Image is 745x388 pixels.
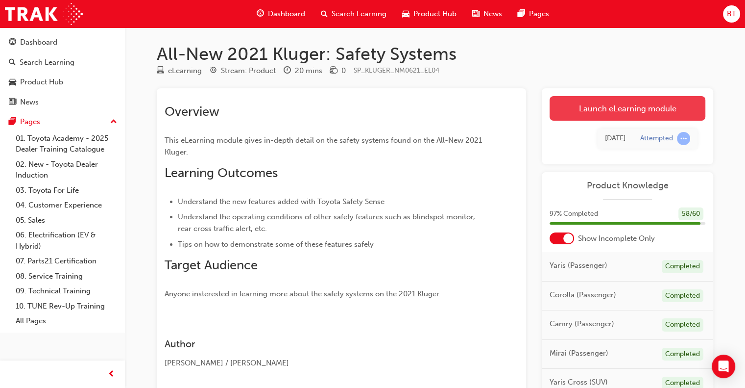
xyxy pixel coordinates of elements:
[20,97,39,108] div: News
[165,104,219,119] span: Overview
[257,8,264,20] span: guage-icon
[284,67,291,76] span: clock-icon
[550,180,705,191] a: Product Knowledge
[4,93,121,111] a: News
[268,8,305,20] span: Dashboard
[662,260,703,273] div: Completed
[510,4,557,24] a: pages-iconPages
[157,43,713,65] h1: All-New 2021 Kluger: Safety Systems
[157,65,202,77] div: Type
[413,8,457,20] span: Product Hub
[483,8,502,20] span: News
[9,58,16,67] span: search-icon
[313,4,394,24] a: search-iconSearch Learning
[20,77,63,88] div: Product Hub
[677,132,690,145] span: learningRecordVerb_ATTEMPT-icon
[330,65,346,77] div: Price
[178,197,385,206] span: Understand the new features added with Toyota Safety Sense
[550,96,705,121] a: Launch eLearning module
[12,284,121,299] a: 09. Technical Training
[578,233,655,244] span: Show Incomplete Only
[295,65,322,77] div: 20 mins
[4,113,121,131] button: Pages
[157,67,164,76] span: learningResourceType_ELEARNING-icon
[727,8,736,20] span: BT
[12,213,121,228] a: 05. Sales
[20,57,74,68] div: Search Learning
[712,355,735,378] div: Open Intercom Messenger
[394,4,464,24] a: car-iconProduct Hub
[110,116,117,129] span: up-icon
[20,37,57,48] div: Dashboard
[550,289,616,301] span: Corolla (Passenger)
[464,4,510,24] a: news-iconNews
[12,157,121,183] a: 02. New - Toyota Dealer Induction
[472,8,480,20] span: news-icon
[321,8,328,20] span: search-icon
[168,65,202,77] div: eLearning
[165,289,441,298] span: Anyone insterested in learning more about the safety systems on the 2021 Kluger.
[9,98,16,107] span: news-icon
[284,65,322,77] div: Duration
[9,78,16,87] span: car-icon
[605,133,625,144] div: Fri Sep 05 2025 12:46:24 GMT+0930 (Australian Central Standard Time)
[12,228,121,254] a: 06. Electrification (EV & Hybrid)
[662,348,703,361] div: Completed
[108,368,115,381] span: prev-icon
[550,318,614,330] span: Camry (Passenger)
[210,67,217,76] span: target-icon
[165,165,278,181] span: Learning Outcomes
[354,66,439,75] span: Learning resource code
[221,65,276,77] div: Stream: Product
[4,73,121,91] a: Product Hub
[4,53,121,72] a: Search Learning
[640,134,673,143] div: Attempted
[165,358,483,369] div: [PERSON_NAME] / [PERSON_NAME]
[12,131,121,157] a: 01. Toyota Academy - 2025 Dealer Training Catalogue
[550,377,608,388] span: Yaris Cross (SUV)
[4,33,121,52] a: Dashboard
[165,258,258,273] span: Target Audience
[5,3,83,25] img: Trak
[12,254,121,269] a: 07. Parts21 Certification
[402,8,409,20] span: car-icon
[723,5,740,23] button: BT
[249,4,313,24] a: guage-iconDashboard
[678,207,703,221] div: 58 / 60
[210,65,276,77] div: Stream
[662,289,703,303] div: Completed
[12,198,121,213] a: 04. Customer Experience
[550,208,598,220] span: 97 % Completed
[330,67,337,76] span: money-icon
[178,240,374,249] span: Tips on how to demonstrate some of these features safely
[165,338,483,350] h3: Author
[9,118,16,127] span: pages-icon
[12,299,121,314] a: 10. TUNE Rev-Up Training
[662,318,703,332] div: Completed
[341,65,346,77] div: 0
[550,260,607,271] span: Yaris (Passenger)
[12,183,121,198] a: 03. Toyota For Life
[12,269,121,284] a: 08. Service Training
[9,38,16,47] span: guage-icon
[332,8,386,20] span: Search Learning
[518,8,525,20] span: pages-icon
[165,136,484,156] span: This eLearning module gives in-depth detail on the safety systems found on the All-New 2021 Kluger.
[20,116,40,128] div: Pages
[12,313,121,329] a: All Pages
[550,348,608,359] span: Mirai (Passenger)
[4,31,121,113] button: DashboardSearch LearningProduct HubNews
[529,8,549,20] span: Pages
[178,212,477,233] span: Understand the operating conditions of other safety features such as blindspot monitor, rear cros...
